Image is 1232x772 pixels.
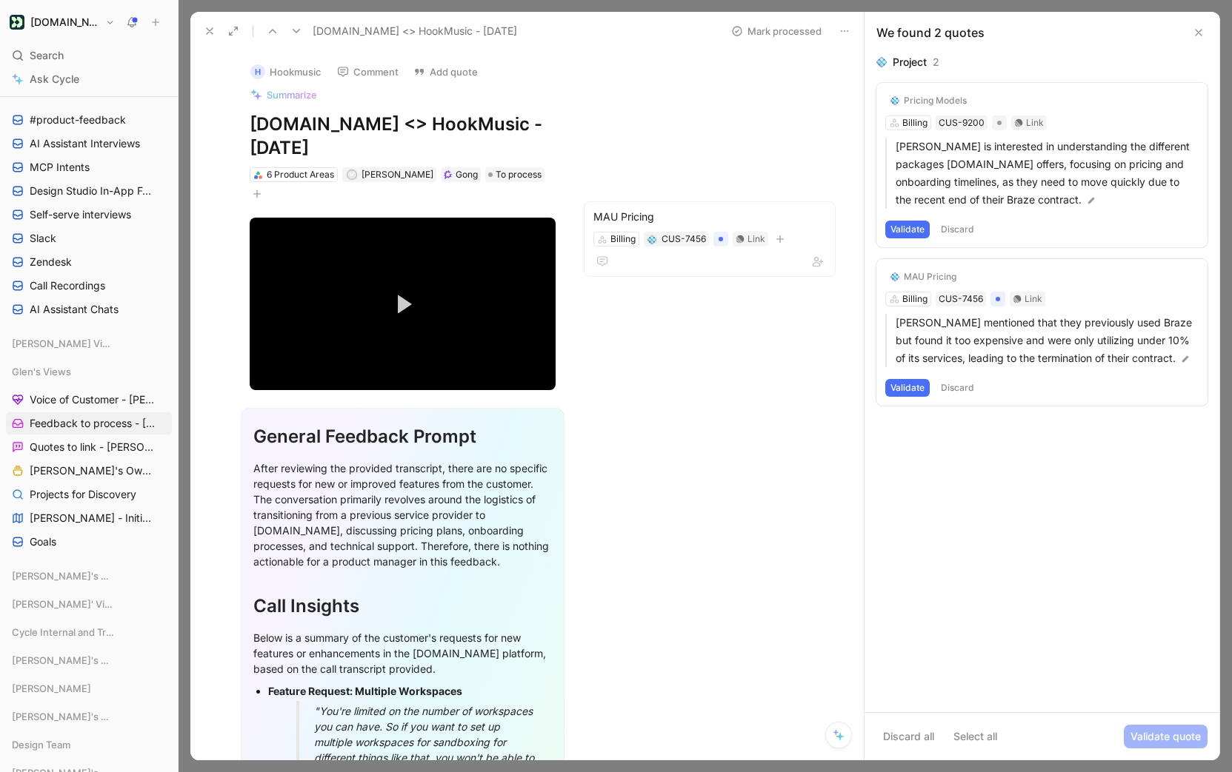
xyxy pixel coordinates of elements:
span: [PERSON_NAME] - Initiatives [30,511,153,526]
a: AI Assistant Interviews [6,132,172,155]
p: [PERSON_NAME] mentioned that they previously used Braze but found it too expensive and were only ... [896,314,1199,367]
a: Goals [6,531,172,553]
span: Feedback to process - [PERSON_NAME] [30,416,156,431]
span: Glen's Views [12,364,71,379]
span: AI Assistant Interviews [30,136,140,151]
strong: Feature Request: Multiple Workspaces [268,685,462,697]
button: Comment [330,61,405,82]
button: Validate [885,221,930,238]
div: We found 2 quotes [876,24,985,41]
div: MAU Pricing [593,208,826,226]
span: [PERSON_NAME]'s Owned Projects [30,463,156,478]
div: Cycle Internal and Tracking [6,621,172,643]
img: pen.svg [1086,195,1096,206]
button: HHookmusic [244,61,327,83]
span: AI Assistant Chats [30,302,119,317]
div: [PERSON_NAME] Views [6,332,172,359]
div: [PERSON_NAME] [6,677,172,704]
span: [DOMAIN_NAME] <> HookMusic - [DATE] [313,22,517,40]
span: [PERSON_NAME]'s Views [12,653,114,668]
div: 💠 [647,234,657,244]
span: Projects for Discovery [30,487,136,502]
button: 💠Pricing Models [885,92,972,110]
div: Gong [456,167,478,182]
a: Ask Cycle [6,68,172,90]
span: Search [30,47,64,64]
button: Summarize [244,84,324,105]
div: Billing [610,232,636,246]
p: [PERSON_NAME] is interested in understanding the different packages [DOMAIN_NAME] offers, focusin... [896,138,1199,209]
button: Add quote [407,61,485,82]
a: Self-serve interviews [6,204,172,226]
div: [PERSON_NAME]'s Views [6,649,172,676]
div: 6 Product Areas [267,167,334,182]
a: Call Recordings [6,275,172,297]
div: General Feedback Prompt [253,423,552,450]
span: Summarize [267,88,317,101]
span: Slack [30,231,56,246]
span: [PERSON_NAME]' Views [12,597,113,611]
div: Design Team [6,734,172,756]
span: [PERSON_NAME]'s Views [12,568,114,583]
span: To process [496,167,542,182]
div: After reviewing the provided transcript, there are no specific requests for new or improved featu... [253,460,552,569]
div: [PERSON_NAME]' Views [6,593,172,615]
div: [PERSON_NAME]'s Views [6,705,172,732]
span: [PERSON_NAME] [362,169,433,180]
a: Slack [6,227,172,249]
span: Zendesk [30,255,72,269]
span: [PERSON_NAME] [12,681,91,696]
div: CUS-7456 [662,232,706,246]
button: Customer.io[DOMAIN_NAME] [6,12,119,33]
div: M [347,171,356,179]
span: Ask Cycle [30,70,79,88]
a: [PERSON_NAME]'s Owned Projects [6,460,172,482]
div: MAU Pricing [904,271,956,283]
button: Play Video [380,281,426,327]
span: Self-serve interviews [30,207,131,222]
button: Select all [947,725,1004,748]
div: Feedback Streams#product-feedbackAI Assistant InterviewsMCP IntentsDesign Studio In-App FeedbackS... [6,81,172,320]
img: 💠 [647,235,656,244]
div: Below is a summary of the customer's requests for new features or enhancements in the [DOMAIN_NAM... [253,630,552,677]
span: Cycle Internal and Tracking [12,625,115,640]
div: To process [485,167,545,182]
div: H [250,64,265,79]
button: Validate quote [1124,725,1208,748]
div: Glen's Views [6,360,172,383]
div: [PERSON_NAME]'s Views [6,705,172,728]
div: [PERSON_NAME]'s Views [6,649,172,671]
div: Project [893,53,927,71]
a: Voice of Customer - [PERSON_NAME] [6,389,172,411]
span: Quotes to link - [PERSON_NAME] [30,440,155,454]
div: [PERSON_NAME]' Views [6,593,172,620]
div: [PERSON_NAME] Views [6,332,172,355]
a: #product-feedback [6,109,172,131]
a: MCP Intents [6,156,172,178]
span: Design Team [12,737,70,752]
div: Video Player [250,218,556,389]
a: Zendesk [6,251,172,273]
span: #product-feedback [30,113,126,127]
div: Glen's ViewsVoice of Customer - [PERSON_NAME]Feedback to process - [PERSON_NAME]Quotes to link - ... [6,360,172,553]
a: Feedback to process - [PERSON_NAME] [6,412,172,434]
div: [PERSON_NAME]'s Views [6,565,172,591]
span: [PERSON_NAME]'s Views [12,709,114,724]
img: pen.svg [1180,354,1191,364]
span: Voice of Customer - [PERSON_NAME] [30,392,156,407]
h1: [DOMAIN_NAME] [30,16,99,29]
div: Link [747,232,765,246]
button: Mark processed [725,21,828,41]
a: Design Studio In-App Feedback [6,180,172,202]
img: 💠 [876,57,887,67]
img: 💠 [890,96,899,105]
span: Call Recordings [30,278,105,293]
div: [PERSON_NAME]'s Views [6,565,172,587]
div: Search [6,44,172,67]
div: Design Team [6,734,172,760]
img: 💠 [890,272,899,281]
button: Discard [936,379,979,397]
div: Pricing Models [904,95,967,107]
button: Validate [885,379,930,397]
span: MCP Intents [30,160,90,175]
